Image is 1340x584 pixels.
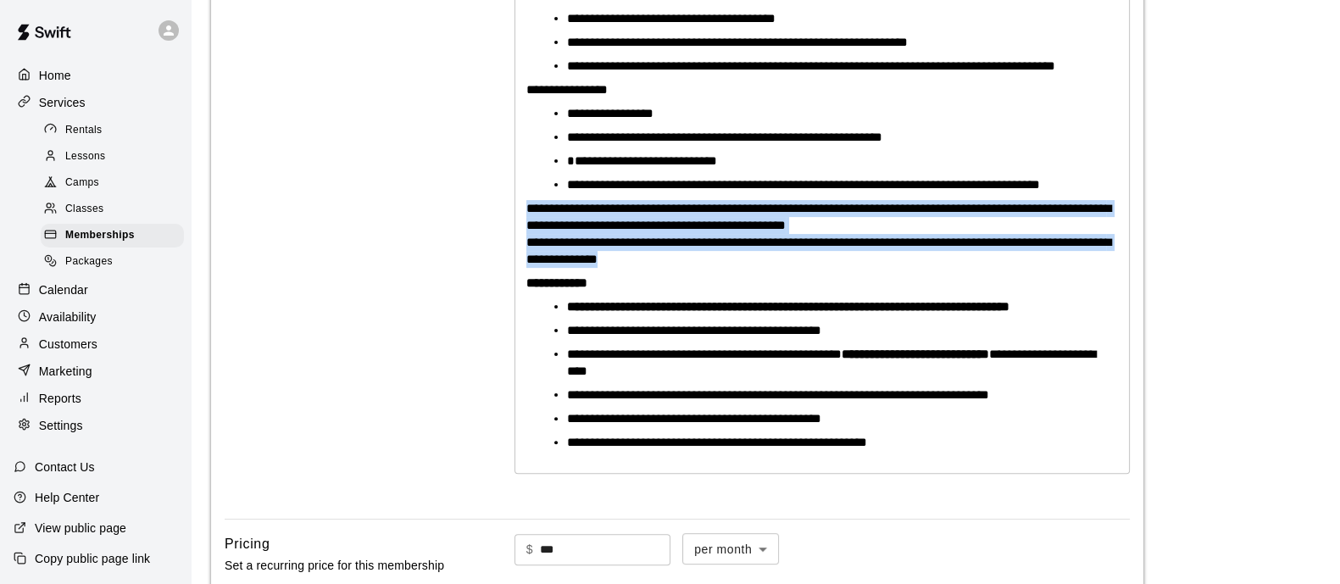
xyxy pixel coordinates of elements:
[41,249,191,275] a: Packages
[39,281,88,298] p: Calendar
[14,63,177,88] a: Home
[65,253,113,270] span: Packages
[39,94,86,111] p: Services
[41,197,184,221] div: Classes
[682,533,779,565] div: per month
[39,390,81,407] p: Reports
[39,67,71,84] p: Home
[35,550,150,567] p: Copy public page link
[39,336,97,353] p: Customers
[14,90,177,115] a: Services
[35,520,126,537] p: View public page
[41,197,191,223] a: Classes
[65,201,103,218] span: Classes
[41,145,184,169] div: Lessons
[65,122,103,139] span: Rentals
[14,413,177,438] a: Settings
[41,223,191,249] a: Memberships
[35,489,99,506] p: Help Center
[41,224,184,248] div: Memberships
[35,459,95,476] p: Contact Us
[14,359,177,384] a: Marketing
[41,170,191,197] a: Camps
[39,417,83,434] p: Settings
[41,171,184,195] div: Camps
[225,555,460,576] p: Set a recurring price for this membership
[65,148,106,165] span: Lessons
[39,363,92,380] p: Marketing
[65,175,99,192] span: Camps
[65,227,135,244] span: Memberships
[41,250,184,274] div: Packages
[14,331,177,357] a: Customers
[41,119,184,142] div: Rentals
[14,277,177,303] a: Calendar
[526,541,533,559] p: $
[41,143,191,170] a: Lessons
[14,304,177,330] a: Availability
[39,309,97,325] p: Availability
[14,386,177,411] a: Reports
[225,533,270,555] h6: Pricing
[41,117,191,143] a: Rentals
